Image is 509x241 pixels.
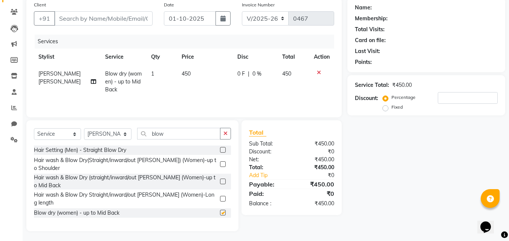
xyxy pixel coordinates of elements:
[182,70,191,77] span: 450
[309,49,334,65] th: Action
[292,200,340,208] div: ₹450.00
[243,189,292,198] div: Paid:
[292,180,340,189] div: ₹450.00
[391,104,403,111] label: Fixed
[355,36,386,44] div: Card on file:
[292,189,340,198] div: ₹0
[34,156,217,172] div: Hair wash & Blow Dry(Straight/inward/out [PERSON_NAME]) (Women)-up to Shoulder
[243,171,300,179] a: Add Tip
[292,164,340,171] div: ₹450.00
[252,70,261,78] span: 0 %
[477,211,501,233] iframe: chat widget
[177,49,233,65] th: Price
[355,81,389,89] div: Service Total:
[355,47,380,55] div: Last Visit:
[300,171,340,179] div: ₹0
[249,129,266,136] span: Total
[243,140,292,148] div: Sub Total:
[278,49,310,65] th: Total
[243,180,292,189] div: Payable:
[34,191,217,207] div: Hair wash & Blow Dry Straight/inward/out [PERSON_NAME] (Women)-Long length
[243,164,292,171] div: Total:
[38,70,81,85] span: [PERSON_NAME] [PERSON_NAME]
[355,26,385,33] div: Total Visits:
[54,11,153,26] input: Search by Name/Mobile/Email/Code
[242,2,275,8] label: Invoice Number
[34,146,126,154] div: Hair Setting (Men) - Straight Blow Dry
[34,174,217,189] div: Hair wash & Blow Dry (straight/inward/out [PERSON_NAME] (Women)-up to Mid Back
[292,148,340,156] div: ₹0
[391,94,416,101] label: Percentage
[34,209,119,217] div: Blow dry (women) - up to Mid Back
[355,4,372,12] div: Name:
[355,94,378,102] div: Discount:
[147,49,177,65] th: Qty
[243,200,292,208] div: Balance :
[164,2,174,8] label: Date
[392,81,412,89] div: ₹450.00
[248,70,249,78] span: |
[355,15,388,23] div: Membership:
[292,156,340,164] div: ₹450.00
[243,148,292,156] div: Discount:
[282,70,291,77] span: 450
[151,70,154,77] span: 1
[34,11,55,26] button: +91
[34,220,112,228] div: Blow dry (women) - long Length
[34,49,101,65] th: Stylist
[34,2,46,8] label: Client
[137,128,220,139] input: Search or Scan
[105,70,142,93] span: Blow dry (women) - up to Mid Back
[292,140,340,148] div: ₹450.00
[237,70,245,78] span: 0 F
[243,156,292,164] div: Net:
[35,35,340,49] div: Services
[233,49,278,65] th: Disc
[101,49,147,65] th: Service
[355,58,372,66] div: Points:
